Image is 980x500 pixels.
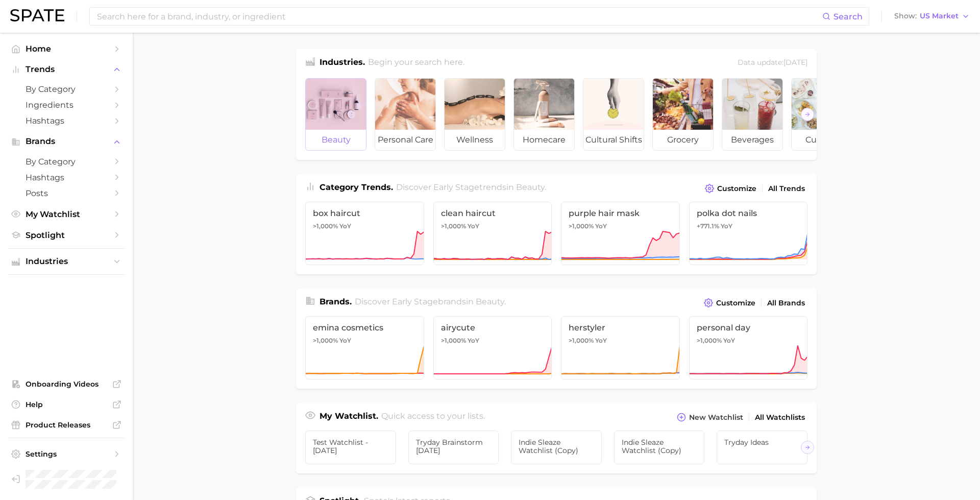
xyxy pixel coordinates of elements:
[652,78,714,151] a: grocery
[375,130,435,150] span: personal care
[313,323,416,332] span: emina cosmetics
[583,78,644,151] a: cultural shifts
[320,56,365,70] h1: Industries.
[519,438,594,455] span: Indie Sleaze Watchlist (copy)
[305,78,366,151] a: beauty
[561,202,680,265] a: purple hair mask>1,000% YoY
[339,337,351,345] span: YoY
[722,78,783,151] a: beverages
[583,130,644,150] span: cultural shifts
[701,296,758,310] button: Customize
[622,438,697,455] span: Indie Sleaze Watchlist (copy)
[768,184,805,193] span: All Trends
[26,400,107,409] span: Help
[8,397,125,412] a: Help
[441,222,466,230] span: >1,000%
[721,222,732,230] span: YoY
[8,97,125,113] a: Ingredients
[689,202,808,265] a: polka dot nails+771.1% YoY
[305,431,396,464] a: Test Watchlist - [DATE]
[313,337,338,344] span: >1,000%
[26,116,107,126] span: Hashtags
[381,410,485,424] h2: Quick access to your lists.
[717,431,807,464] a: Tryday Ideas
[26,65,107,74] span: Trends
[26,209,107,219] span: My Watchlist
[320,182,393,192] span: Category Trends .
[689,316,808,379] a: personal day>1,000% YoY
[441,323,545,332] span: airycute
[697,337,722,344] span: >1,000%
[791,78,852,151] a: culinary
[653,130,713,150] span: grocery
[514,130,574,150] span: homecare
[697,208,800,218] span: polka dot nails
[8,185,125,201] a: Posts
[441,337,466,344] span: >1,000%
[313,438,388,455] span: Test Watchlist - [DATE]
[511,431,602,464] a: Indie Sleaze Watchlist (copy)
[445,130,505,150] span: wellness
[892,10,972,23] button: ShowUS Market
[834,12,863,21] span: Search
[26,379,107,389] span: Onboarding Videos
[569,337,594,344] span: >1,000%
[755,413,805,422] span: All Watchlists
[674,410,746,424] button: New Watchlist
[416,438,492,455] span: Tryday Brainstorm [DATE]
[8,62,125,77] button: Trends
[8,376,125,392] a: Onboarding Videos
[441,208,545,218] span: clean haircut
[569,222,594,230] span: >1,000%
[26,137,107,146] span: Brands
[306,130,366,150] span: beauty
[26,257,107,266] span: Industries
[569,208,672,218] span: purple hair mask
[766,182,807,196] a: All Trends
[26,173,107,182] span: Hashtags
[8,446,125,462] a: Settings
[738,56,807,70] div: Data update: [DATE]
[717,184,756,193] span: Customize
[305,202,424,265] a: box haircut>1,000% YoY
[8,41,125,57] a: Home
[444,78,505,151] a: wellness
[614,431,705,464] a: Indie Sleaze Watchlist (copy)
[689,413,743,422] span: New Watchlist
[752,411,807,424] a: All Watchlists
[26,84,107,94] span: by Category
[396,182,546,192] span: Discover Early Stage trends in .
[702,181,759,196] button: Customize
[8,134,125,149] button: Brands
[920,13,959,19] span: US Market
[8,417,125,433] a: Product Releases
[320,410,378,424] h1: My Watchlist.
[26,157,107,166] span: by Category
[10,9,64,21] img: SPATE
[561,316,680,379] a: herstyler>1,000% YoY
[697,323,800,332] span: personal day
[767,299,805,307] span: All Brands
[305,316,424,379] a: emina cosmetics>1,000% YoY
[801,441,814,454] button: Scroll Right
[8,170,125,185] a: Hashtags
[723,337,735,345] span: YoY
[8,113,125,129] a: Hashtags
[26,188,107,198] span: Posts
[595,337,607,345] span: YoY
[801,108,814,121] button: Scroll Right
[26,44,107,54] span: Home
[408,431,499,464] a: Tryday Brainstorm [DATE]
[697,222,719,230] span: +771.1%
[339,222,351,230] span: YoY
[26,449,107,459] span: Settings
[792,130,852,150] span: culinary
[313,208,416,218] span: box haircut
[96,8,822,25] input: Search here for a brand, industry, or ingredient
[722,130,782,150] span: beverages
[468,222,479,230] span: YoY
[313,222,338,230] span: >1,000%
[433,316,552,379] a: airycute>1,000% YoY
[8,206,125,222] a: My Watchlist
[765,296,807,310] a: All Brands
